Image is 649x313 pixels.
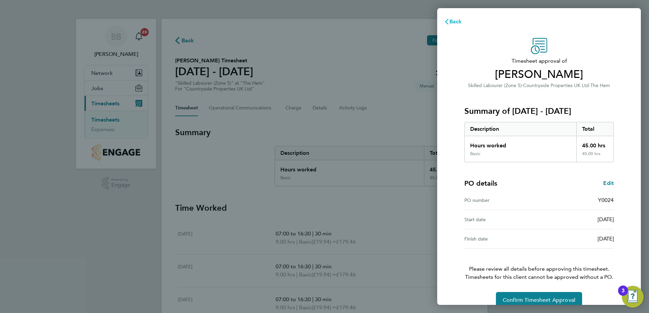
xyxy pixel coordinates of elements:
[598,197,614,203] span: Y0024
[464,57,614,65] span: Timesheet approval of
[622,291,625,299] div: 3
[539,235,614,243] div: [DATE]
[468,83,522,88] span: Skilled Labourer (Zone 5)
[496,292,582,308] button: Confirm Timesheet Approval
[576,151,614,162] div: 45.00 hrs
[603,180,614,186] span: Edit
[539,215,614,224] div: [DATE]
[449,18,462,25] span: Back
[465,122,576,136] div: Description
[523,83,589,88] span: Countryside Properties UK Ltd
[470,151,480,156] div: Basic
[465,136,576,151] div: Hours worked
[503,297,575,304] span: Confirm Timesheet Approval
[464,235,539,243] div: Finish date
[576,136,614,151] div: 45.00 hrs
[576,122,614,136] div: Total
[590,83,610,88] span: The Hem
[464,215,539,224] div: Start date
[464,122,614,162] div: Summary of 29 Sep - 05 Oct 2025
[622,286,644,308] button: Open Resource Center, 3 new notifications
[589,83,590,88] span: ·
[522,83,523,88] span: ·
[464,106,614,117] h3: Summary of [DATE] - [DATE]
[456,249,622,281] p: Please review all details before approving this timesheet.
[456,273,622,281] span: Timesheets for this client cannot be approved without a PO.
[464,196,539,204] div: PO number
[464,68,614,81] span: [PERSON_NAME]
[603,179,614,187] a: Edit
[437,15,469,28] button: Back
[464,179,497,188] h4: PO details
